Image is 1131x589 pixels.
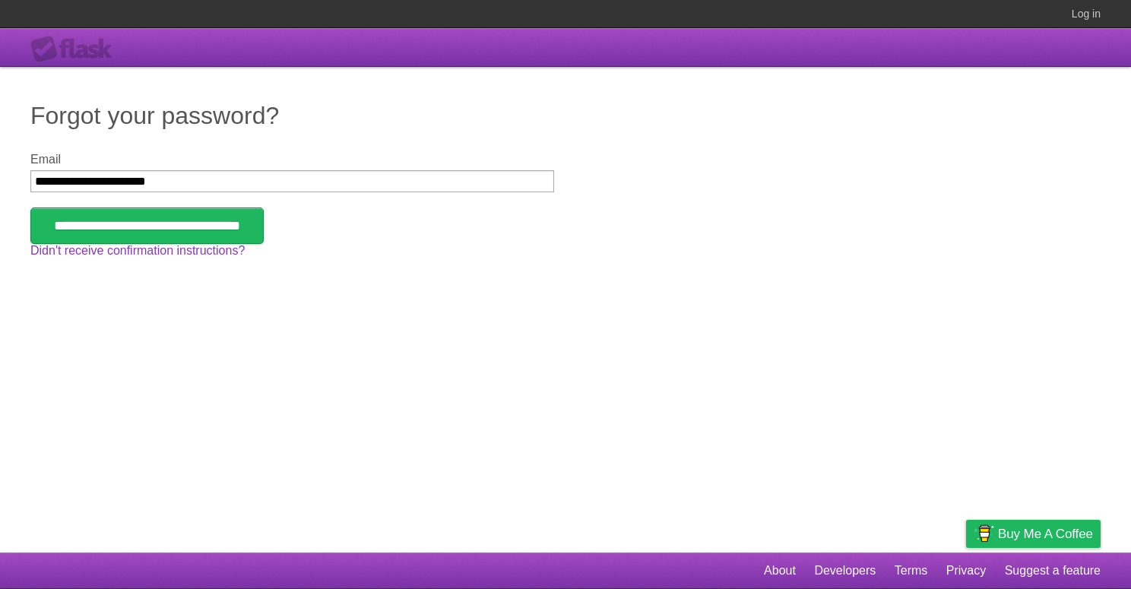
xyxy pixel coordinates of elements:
span: Buy me a coffee [998,521,1093,547]
a: Terms [895,556,928,585]
img: Buy me a coffee [974,521,994,546]
a: Privacy [946,556,986,585]
a: Buy me a coffee [966,520,1101,548]
a: Suggest a feature [1005,556,1101,585]
div: Flask [30,36,122,63]
a: Didn't receive confirmation instructions? [30,244,245,257]
h1: Forgot your password? [30,97,1101,134]
a: About [764,556,796,585]
a: Developers [814,556,876,585]
label: Email [30,153,554,166]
